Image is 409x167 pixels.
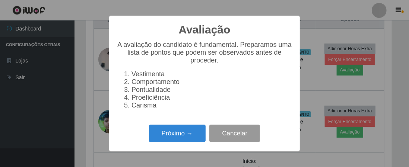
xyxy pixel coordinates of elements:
li: Vestimenta [131,70,292,78]
h2: Avaliação [179,23,231,36]
li: Proeficiência [131,94,292,102]
button: Próximo → [149,125,206,142]
li: Carisma [131,102,292,109]
button: Cancelar [209,125,260,142]
li: Pontualidade [131,86,292,94]
li: Comportamento [131,78,292,86]
p: A avaliação do candidato é fundamental. Preparamos uma lista de pontos que podem ser observados a... [117,41,292,64]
